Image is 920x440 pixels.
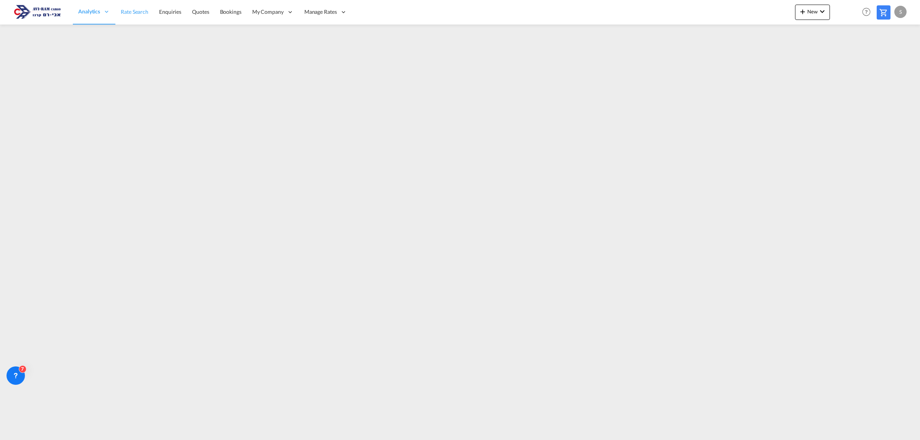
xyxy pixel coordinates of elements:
[192,8,209,15] span: Quotes
[798,7,807,16] md-icon: icon-plus 400-fg
[11,3,63,21] img: 166978e0a5f911edb4280f3c7a976193.png
[894,6,907,18] div: S
[818,7,827,16] md-icon: icon-chevron-down
[798,8,827,15] span: New
[860,5,877,19] div: Help
[252,8,284,16] span: My Company
[304,8,337,16] span: Manage Rates
[159,8,181,15] span: Enquiries
[860,5,873,18] span: Help
[795,5,830,20] button: icon-plus 400-fgNewicon-chevron-down
[220,8,242,15] span: Bookings
[78,8,100,15] span: Analytics
[121,8,148,15] span: Rate Search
